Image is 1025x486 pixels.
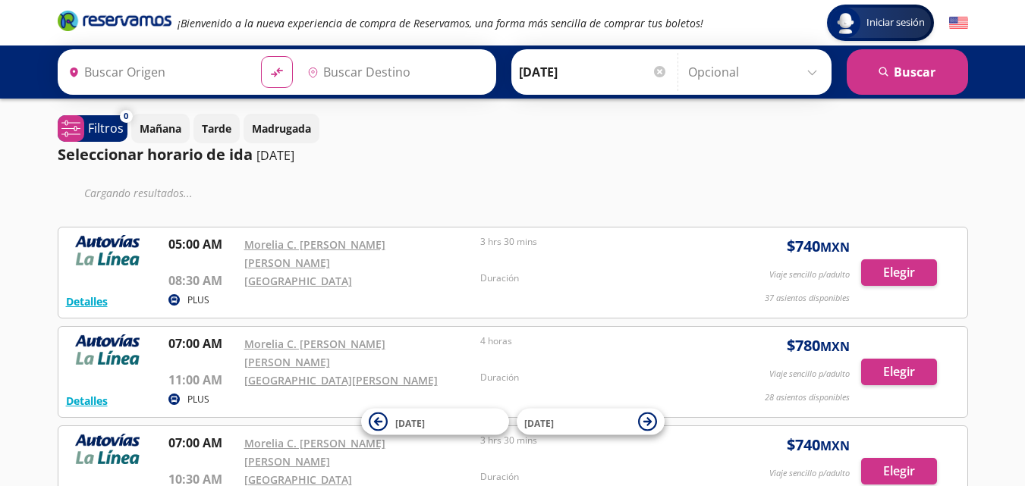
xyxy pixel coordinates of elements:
[84,186,193,200] em: Cargando resultados ...
[820,437,850,454] small: MXN
[787,434,850,456] span: $ 740
[361,409,509,435] button: [DATE]
[769,467,850,480] p: Viaje sencillo p/adulto
[480,434,709,447] p: 3 hrs 30 mins
[524,416,554,429] span: [DATE]
[301,53,488,91] input: Buscar Destino
[861,259,937,286] button: Elegir
[58,115,127,142] button: 0Filtros
[519,53,668,91] input: Elegir Fecha
[480,271,709,285] p: Duración
[395,416,425,429] span: [DATE]
[861,359,937,385] button: Elegir
[949,14,968,33] button: English
[244,373,438,387] a: [GEOGRAPHIC_DATA][PERSON_NAME]
[168,434,237,452] p: 07:00 AM
[193,114,240,143] button: Tarde
[244,237,385,270] a: Morelia C. [PERSON_NAME] [PERSON_NAME]
[140,121,181,136] p: Mañana
[480,235,709,249] p: 3 hrs 30 mins
[769,268,850,281] p: Viaje sencillo p/adulto
[202,121,231,136] p: Tarde
[187,393,209,406] p: PLUS
[860,15,931,30] span: Iniciar sesión
[787,334,850,357] span: $ 780
[131,114,190,143] button: Mañana
[480,470,709,484] p: Duración
[58,9,171,36] a: Brand Logo
[765,292,850,305] p: 37 asientos disponibles
[820,239,850,256] small: MXN
[861,458,937,484] button: Elegir
[66,293,108,309] button: Detalles
[517,409,665,435] button: [DATE]
[168,235,237,253] p: 05:00 AM
[244,274,352,288] a: [GEOGRAPHIC_DATA]
[480,371,709,384] p: Duración
[769,368,850,381] p: Viaje sencillo p/adulto
[168,334,237,353] p: 07:00 AM
[820,338,850,355] small: MXN
[256,146,294,165] p: [DATE]
[480,334,709,348] p: 4 horas
[688,53,824,91] input: Opcional
[252,121,311,136] p: Madrugada
[124,110,128,123] span: 0
[58,143,253,166] p: Seleccionar horario de ida
[787,235,850,258] span: $ 740
[244,114,319,143] button: Madrugada
[168,271,237,290] p: 08:30 AM
[168,371,237,389] p: 11:00 AM
[847,49,968,95] button: Buscar
[88,119,124,137] p: Filtros
[244,436,385,469] a: Morelia C. [PERSON_NAME] [PERSON_NAME]
[62,53,249,91] input: Buscar Origen
[765,391,850,404] p: 28 asientos disponibles
[66,434,149,464] img: RESERVAMOS
[66,235,149,265] img: RESERVAMOS
[187,293,209,307] p: PLUS
[66,393,108,409] button: Detalles
[244,337,385,369] a: Morelia C. [PERSON_NAME] [PERSON_NAME]
[58,9,171,32] i: Brand Logo
[178,16,703,30] em: ¡Bienvenido a la nueva experiencia de compra de Reservamos, una forma más sencilla de comprar tus...
[66,334,149,365] img: RESERVAMOS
